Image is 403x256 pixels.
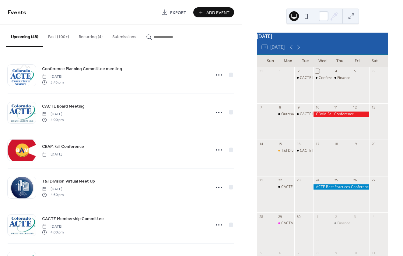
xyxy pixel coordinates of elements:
span: Export [170,9,186,16]
div: 25 [334,178,338,183]
div: Finance Committee meeting [337,221,385,226]
div: Conference Planning Committee meeting [313,75,332,80]
div: 11 [371,251,376,255]
div: 10 [315,105,320,110]
div: 6 [371,69,376,73]
div: CACTE Membership Committee [281,184,335,190]
div: 7 [296,251,301,255]
div: 26 [352,178,357,183]
div: 17 [315,141,320,146]
div: 22 [278,178,282,183]
div: 6 [278,251,282,255]
div: 21 [259,178,263,183]
div: Sun [262,55,279,67]
a: Conference Planning Committee meeting [42,65,122,72]
span: Events [8,7,26,19]
div: 10 [352,251,357,255]
div: 8 [315,251,320,255]
div: Sat [366,55,383,67]
div: 3 [315,69,320,73]
div: 13 [371,105,376,110]
div: CACTE Legislative Committee Meeting [294,75,313,80]
span: [DATE] [42,152,62,157]
a: CACTE Membership Committee [42,215,104,222]
div: 24 [315,178,320,183]
span: 4:00 pm [42,229,64,235]
div: Thu [331,55,349,67]
div: Mon [279,55,296,67]
div: 31 [259,69,263,73]
div: 2 [334,214,338,219]
div: Finance Committee meeting [332,221,351,226]
div: 19 [352,141,357,146]
div: CACTE Legislative Committee [300,148,350,153]
div: Fri [349,55,366,67]
span: [DATE] [42,224,64,229]
button: Upcoming (48) [6,25,43,47]
div: 9 [296,105,301,110]
div: 7 [259,105,263,110]
div: 5 [259,251,263,255]
span: Conference Planning Committee meeting [42,66,122,72]
div: CACTA Board Meeting [276,221,295,226]
div: CACTA Board Meeting [281,221,319,226]
span: [DATE] [42,112,64,117]
button: Past (100+) [43,25,74,46]
div: 5 [352,69,357,73]
div: 29 [278,214,282,219]
div: Wed [314,55,331,67]
div: 12 [352,105,357,110]
div: 1 [315,214,320,219]
a: T&I Division Virtual Meet Up [42,178,95,185]
div: Outreach Committee Meeting [276,112,295,117]
span: [DATE] [42,74,64,80]
div: 18 [334,141,338,146]
div: [DATE] [257,33,388,40]
div: CACTE Legislative Committee Meeting [300,75,365,80]
a: CACTE Board Meeting [42,103,85,110]
div: 30 [296,214,301,219]
div: T&I Division Virtual Meet Up [276,148,295,153]
div: 20 [371,141,376,146]
button: Recurring (4) [74,25,107,46]
span: Add Event [206,9,230,16]
div: CBAM Fall Conference [313,112,370,117]
span: T&I Division Virtual Meet Up [42,178,95,185]
div: CACTE Legislative Committee [294,148,313,153]
div: ACTE Best Practices Conference (Admin) [313,184,370,190]
div: 8 [278,105,282,110]
a: Export [157,7,191,17]
span: 4:00 pm [42,117,64,123]
div: 4 [371,214,376,219]
div: CACTE Board Meeting [294,112,313,117]
div: CACTE Board Meeting [300,112,338,117]
button: Add Event [193,7,234,17]
div: 23 [296,178,301,183]
a: CBAM Fall Conference [42,143,84,150]
div: T&I Division Virtual Meet Up [281,148,329,153]
div: 1 [278,69,282,73]
span: 3:45 pm [42,80,64,85]
div: Tue [296,55,314,67]
span: [DATE] [42,187,64,192]
div: CACTE Membership Committee [276,184,295,190]
div: Finance Committee meeting [337,75,385,80]
div: 2 [296,69,301,73]
div: Finance Committee meeting [332,75,351,80]
div: 11 [334,105,338,110]
button: Submissions [107,25,141,46]
div: 27 [371,178,376,183]
div: Outreach Committee Meeting [281,112,332,117]
div: 9 [334,251,338,255]
div: 28 [259,214,263,219]
span: 4:30 pm [42,192,64,197]
div: 16 [296,141,301,146]
div: 14 [259,141,263,146]
div: 4 [334,69,338,73]
div: 15 [278,141,282,146]
div: 3 [352,214,357,219]
div: Conference Planning Committee meeting [319,75,389,80]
